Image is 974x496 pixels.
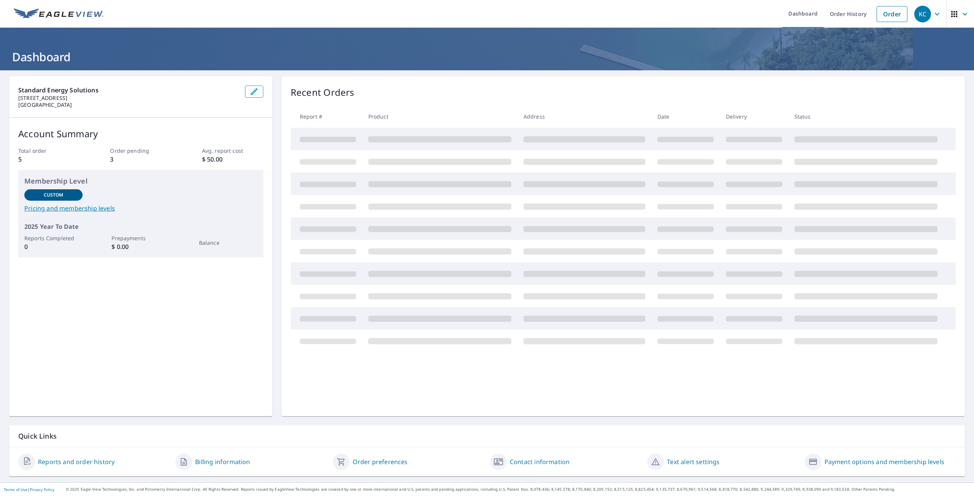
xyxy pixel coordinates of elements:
[202,155,263,164] p: $ 50.00
[517,105,651,128] th: Address
[66,486,970,492] p: © 2025 Eagle View Technologies, Inc. and Pictometry International Corp. All Rights Reserved. Repo...
[877,6,907,22] a: Order
[4,487,54,492] p: |
[199,239,257,247] p: Balance
[110,147,171,155] p: Order pending
[24,204,257,213] a: Pricing and membership levels
[30,487,54,492] a: Privacy Policy
[914,6,931,22] div: KC
[9,49,965,65] h1: Dashboard
[38,457,115,466] a: Reports and order history
[14,8,103,20] img: EV Logo
[111,234,170,242] p: Prepayments
[24,234,83,242] p: Reports Completed
[720,105,788,128] th: Delivery
[18,431,956,441] p: Quick Links
[24,176,257,186] p: Membership Level
[4,487,27,492] a: Terms of Use
[18,101,239,108] p: [GEOGRAPHIC_DATA]
[788,105,944,128] th: Status
[651,105,720,128] th: Date
[18,86,239,95] p: Standard Energy Solutions
[291,86,355,99] p: Recent Orders
[362,105,517,128] th: Product
[24,222,257,231] p: 2025 Year To Date
[110,155,171,164] p: 3
[18,127,263,141] p: Account Summary
[195,457,250,466] a: Billing information
[353,457,408,466] a: Order preferences
[824,457,944,466] a: Payment options and membership levels
[510,457,570,466] a: Contact information
[18,155,80,164] p: 5
[111,242,170,251] p: $ 0.00
[202,147,263,155] p: Avg. report cost
[291,105,362,128] th: Report #
[24,242,83,251] p: 0
[667,457,719,466] a: Text alert settings
[44,192,64,198] p: Custom
[18,95,239,101] p: [STREET_ADDRESS]
[18,147,80,155] p: Total order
